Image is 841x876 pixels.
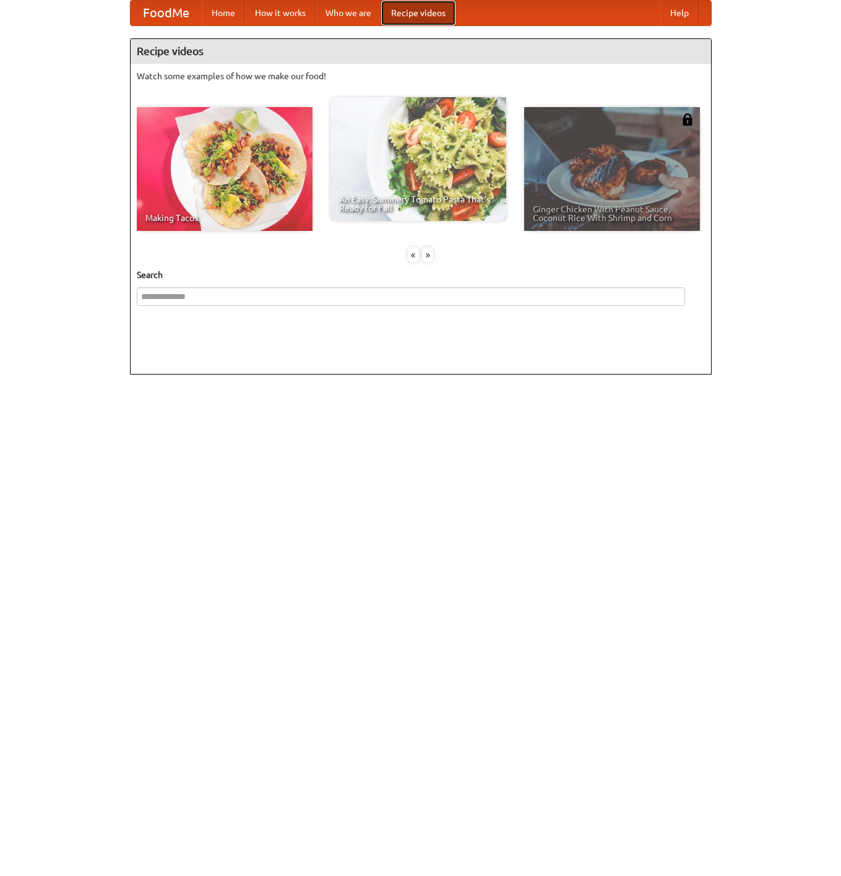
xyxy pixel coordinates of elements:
div: « [408,247,419,262]
div: » [422,247,433,262]
a: Who we are [316,1,381,25]
a: Making Tacos [137,107,313,231]
h4: Recipe videos [131,39,711,64]
a: An Easy, Summery Tomato Pasta That's Ready for Fall [330,97,506,221]
img: 483408.png [681,113,694,126]
a: Home [202,1,245,25]
h5: Search [137,269,705,281]
a: How it works [245,1,316,25]
span: An Easy, Summery Tomato Pasta That's Ready for Fall [339,195,498,212]
p: Watch some examples of how we make our food! [137,70,705,82]
a: Help [660,1,699,25]
a: FoodMe [131,1,202,25]
a: Recipe videos [381,1,455,25]
span: Making Tacos [145,214,304,222]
